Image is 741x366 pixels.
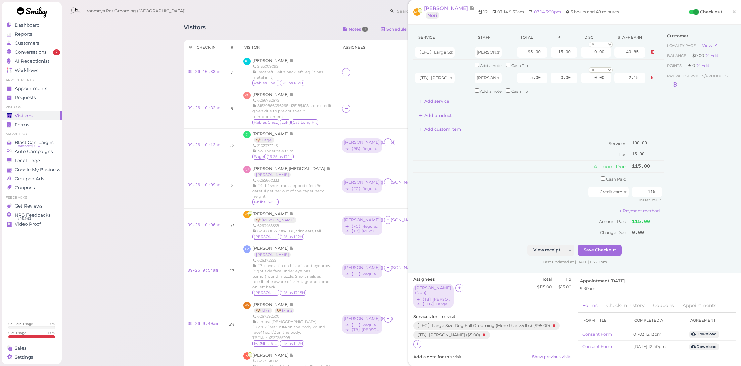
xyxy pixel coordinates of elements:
[188,70,221,74] a: 09-26 10:33am
[15,203,43,209] span: Get Reviews
[252,98,334,103] div: 6266732672
[252,183,324,199] span: #4 tbf short muzzlepoodlefeetBe careful get her out of the cageCheck height!
[230,143,234,148] i: 17
[15,185,35,191] span: Coupons
[85,2,186,20] span: Ironmaya Pet Grooming ([GEOGRAPHIC_DATA])
[344,265,381,270] div: [PERSON_NAME] ( [PERSON_NAME] )
[2,78,62,83] li: Appointments
[619,208,660,213] a: + Payment method
[252,246,290,251] span: [PERSON_NAME]
[252,234,279,240] span: Carson
[326,166,331,171] span: Note
[252,154,266,160] span: Bagel
[243,302,251,309] span: RV
[252,70,323,80] span: Becareful with back left leg (it has metal in it)
[375,24,412,35] a: Schedule
[413,8,421,16] span: MD
[2,93,62,102] a: Requests
[252,290,279,296] span: Rex
[537,284,552,290] div: $115.00
[415,302,452,306] div: ➔ 【LFG】Large Size Dog Full Grooming (More than 35 lbs)
[2,156,62,165] a: Local Page
[415,297,452,302] div: ➔ 【TB】[PERSON_NAME]
[280,234,304,240] span: 1-15lbs 1-12H
[413,124,467,135] button: Add custom item
[252,258,334,263] div: 6263752221
[15,345,27,351] span: Sales
[254,137,274,143] a: 🐶 Bagel
[696,63,709,68] a: Edit
[53,49,60,55] span: 2
[477,75,513,80] span: [PERSON_NAME]
[342,315,384,334] div: [PERSON_NAME] (Miso) ➔ 【FG】Regular Size Dog Full Grooming (35 lbs or less) ➔ 【TB】[PERSON_NAME]
[243,92,251,99] span: KC
[252,302,290,307] span: [PERSON_NAME]
[600,230,626,235] span: Change Due
[257,149,293,153] span: No underpaw trim
[395,6,460,16] input: Search customer
[252,211,300,222] a: [PERSON_NAME] 🐶 [PERSON_NAME]
[252,246,294,257] a: [PERSON_NAME] [PERSON_NAME]
[344,327,381,332] div: ➔ 【TB】[PERSON_NAME]
[667,33,733,39] div: Customer
[184,24,206,36] h1: Visitors
[679,299,721,313] a: Appointments
[2,195,62,200] li: Feedbacks
[231,70,233,75] i: 7
[15,221,41,227] span: Video Proof
[2,132,62,137] li: Marketing
[424,5,469,11] span: [PERSON_NAME]
[290,131,294,136] span: Note
[2,138,62,147] a: Blast Campaigns Balance: $16.37
[8,331,26,335] div: SMS Usage
[230,223,234,228] i: 31
[549,30,579,45] th: Tip
[413,110,457,121] button: Add product
[579,30,613,45] th: Discount
[254,217,296,223] a: 🐶 [PERSON_NAME]
[48,331,55,335] div: 105 %
[629,313,685,328] th: Completed at
[344,316,381,321] div: [PERSON_NAME] ( Miso )
[239,40,338,55] th: Visitor
[2,165,62,174] a: Google My Business
[413,354,571,360] label: Add a note for this visit
[594,163,626,170] span: Amount Due
[243,211,251,218] span: AT
[344,140,381,145] div: [PERSON_NAME] ( Bagel )
[511,63,528,68] small: Cash Tip
[188,223,221,228] a: 09-26 10:06am
[2,66,62,75] a: Workflows
[2,39,62,48] a: Customers
[344,229,381,233] div: ➔ 【TB】[PERSON_NAME]
[424,5,476,19] a: [PERSON_NAME] Nori
[342,178,384,193] div: [PERSON_NAME] ([PERSON_NAME]) ➔ 【FG】Regular Size Dog Full Grooming (35 lbs or less)
[17,143,41,149] span: Balance: $16.37
[252,353,294,358] a: [PERSON_NAME]
[15,113,33,119] span: Visitors
[243,58,251,65] span: KL
[252,92,294,97] a: [PERSON_NAME]
[2,57,62,66] a: AI Receptionist
[580,278,625,284] label: Appointment [DATE]
[252,80,279,86] span: Rabies Checked
[534,9,561,14] a: 07-14 3:20pm
[188,106,221,111] a: 09-26 10:32am
[344,224,381,229] div: ➔ 【FG】Regular Size Dog Full Grooming (35 lbs or less)
[344,146,381,151] div: ➔ 【BB】Regular Size Dog Bath and Brush (35 lbs or less)
[477,50,513,55] span: [PERSON_NAME]
[15,31,32,37] span: Reports
[15,40,39,46] span: Customers
[290,211,294,216] span: Note
[15,176,44,182] span: Groupon Ads
[2,183,62,192] a: Coupons
[630,149,664,160] td: 15.00
[15,212,51,218] span: NPS Feedbacks
[413,149,630,160] td: Tips
[689,343,719,350] a: Download
[2,201,62,211] a: Get Reviews
[337,24,374,35] button: Notes 1
[254,252,291,257] a: [PERSON_NAME]
[558,276,571,282] label: Tip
